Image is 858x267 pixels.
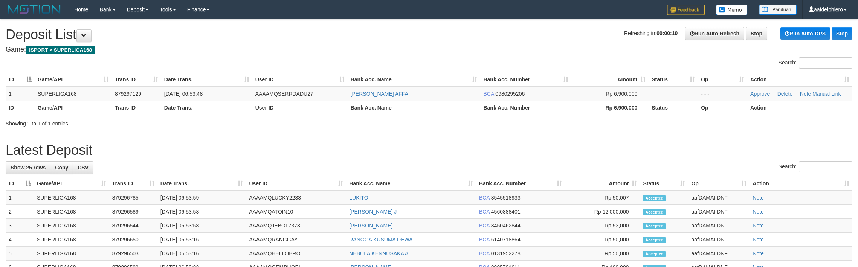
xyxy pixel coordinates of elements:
th: Action: activate to sort column ascending [747,73,852,87]
th: Bank Acc. Name: activate to sort column ascending [348,73,481,87]
td: SUPERLIGA168 [34,247,109,261]
img: MOTION_logo.png [6,4,63,15]
td: aafDAMAIIDNF [688,191,750,205]
a: Delete [777,91,792,97]
td: aafDAMAIIDNF [688,205,750,219]
a: [PERSON_NAME] J [349,209,397,215]
span: Accepted [643,237,666,243]
th: ID: activate to sort column descending [6,177,34,191]
th: Trans ID [112,101,161,114]
th: Rp 6.900.000 [571,101,649,114]
strong: 00:00:10 [656,30,678,36]
td: [DATE] 06:53:58 [157,205,246,219]
td: 3 [6,219,34,233]
th: Op: activate to sort column ascending [688,177,750,191]
a: Note [753,236,764,243]
span: Rp 6,900,000 [606,91,637,97]
span: Copy 3450462844 to clipboard [491,223,521,229]
td: 879296503 [109,247,157,261]
td: 5 [6,247,34,261]
th: Op [698,101,747,114]
th: Bank Acc. Number: activate to sort column ascending [480,73,571,87]
a: Note [800,91,811,97]
span: Show 25 rows [11,165,46,171]
td: aafDAMAIIDNF [688,233,750,247]
label: Search: [779,57,852,69]
td: - - - [698,87,747,101]
th: Game/API: activate to sort column ascending [35,73,112,87]
td: SUPERLIGA168 [34,233,109,247]
span: BCA [479,195,490,201]
th: Status [649,101,698,114]
span: BCA [479,223,490,229]
span: BCA [479,250,490,256]
a: RANGGA KUSUMA DEWA [349,236,412,243]
td: 2 [6,205,34,219]
h1: Deposit List [6,27,852,42]
th: Op: activate to sort column ascending [698,73,747,87]
span: Refreshing in: [624,30,678,36]
th: Date Trans. [161,101,252,114]
span: CSV [78,165,89,171]
span: Copy [55,165,68,171]
td: Rp 12,000,000 [565,205,640,219]
h4: Game: [6,46,852,53]
td: SUPERLIGA168 [34,205,109,219]
th: Date Trans.: activate to sort column ascending [157,177,246,191]
td: Rp 50,000 [565,233,640,247]
td: [DATE] 06:53:59 [157,191,246,205]
span: Accepted [643,195,666,201]
a: [PERSON_NAME] AFFA [351,91,408,97]
a: Approve [750,91,770,97]
th: Bank Acc. Name [348,101,481,114]
span: Copy 4560888401 to clipboard [491,209,521,215]
a: Run Auto-DPS [780,27,830,40]
span: Copy 8545518933 to clipboard [491,195,521,201]
a: Note [753,250,764,256]
td: AAAAMQRANGGAY [246,233,346,247]
img: panduan.png [759,5,797,15]
img: Feedback.jpg [667,5,705,15]
span: [DATE] 06:53:48 [164,91,203,97]
a: CSV [73,161,93,174]
a: Run Auto-Refresh [685,27,744,40]
a: Note [753,195,764,201]
a: Stop [746,27,767,40]
th: Trans ID: activate to sort column ascending [109,177,157,191]
td: [DATE] 06:53:58 [157,219,246,233]
a: Stop [832,27,852,40]
th: Trans ID: activate to sort column ascending [112,73,161,87]
td: 1 [6,191,34,205]
th: Bank Acc. Name: activate to sort column ascending [346,177,476,191]
span: Accepted [643,209,666,215]
span: BCA [479,209,490,215]
th: ID [6,101,35,114]
td: SUPERLIGA168 [34,219,109,233]
td: SUPERLIGA168 [35,87,112,101]
td: 4 [6,233,34,247]
a: LUKITO [349,195,368,201]
div: Showing 1 to 1 of 1 entries [6,117,352,127]
span: ISPORT > SUPERLIGA168 [26,46,95,54]
td: 1 [6,87,35,101]
a: Note [753,209,764,215]
td: [DATE] 06:53:16 [157,233,246,247]
a: Manual Link [812,91,841,97]
th: Game/API [35,101,112,114]
input: Search: [799,161,852,172]
span: BCA [483,91,494,97]
th: Amount: activate to sort column ascending [571,73,649,87]
span: AAAAMQSERRDADU27 [255,91,313,97]
input: Search: [799,57,852,69]
td: 879296785 [109,191,157,205]
th: Date Trans.: activate to sort column ascending [161,73,252,87]
th: Status: activate to sort column ascending [649,73,698,87]
td: aafDAMAIIDNF [688,219,750,233]
a: [PERSON_NAME] [349,223,392,229]
td: Rp 50,000 [565,247,640,261]
a: Note [753,223,764,229]
span: Accepted [643,223,666,229]
span: Copy 0131952278 to clipboard [491,250,521,256]
td: Rp 53,000 [565,219,640,233]
img: Button%20Memo.svg [716,5,748,15]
